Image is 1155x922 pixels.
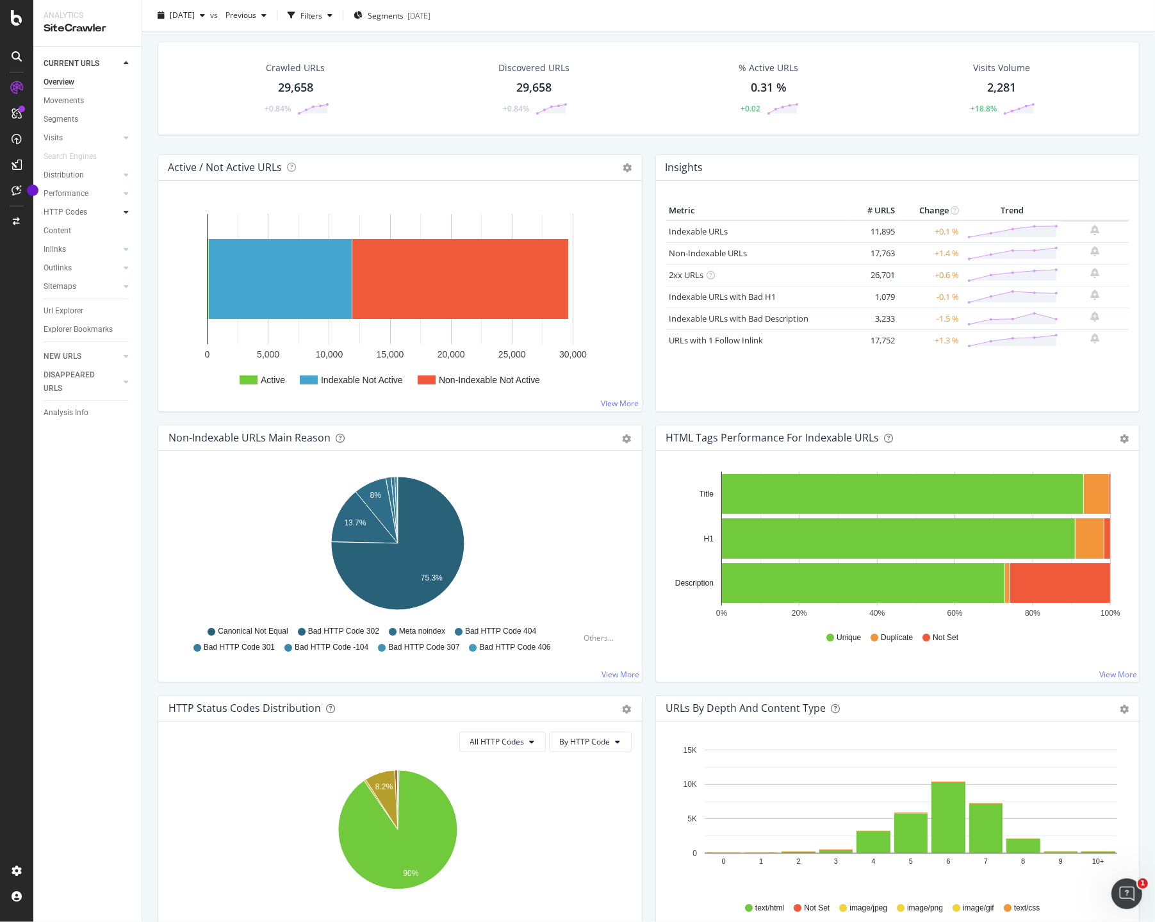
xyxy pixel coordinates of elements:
[1101,609,1120,618] text: 100%
[899,264,963,286] td: +0.6 %
[44,261,120,275] a: Outlinks
[407,10,430,21] div: [DATE]
[44,21,131,36] div: SiteCrawler
[278,79,313,96] div: 29,658
[265,103,291,114] div: +0.84%
[666,472,1124,620] div: A chart.
[669,226,728,237] a: Indexable URLs
[666,742,1124,891] svg: A chart.
[848,308,899,329] td: 3,233
[683,746,696,755] text: 15K
[498,62,569,74] div: Discovered URLs
[399,626,445,637] span: Meta noindex
[983,857,987,865] text: 7
[44,368,120,395] a: DISAPPEARED URLS
[266,62,325,74] div: Crawled URLs
[220,10,256,21] span: Previous
[44,94,84,108] div: Movements
[210,10,220,21] span: vs
[1099,669,1137,680] a: View More
[834,857,838,865] text: 3
[498,349,526,359] text: 25,000
[1058,857,1062,865] text: 9
[44,131,63,145] div: Visits
[377,349,404,359] text: 15,000
[848,264,899,286] td: 26,701
[666,431,880,444] div: HTML Tags Performance for Indexable URLs
[848,242,899,264] td: 17,763
[683,780,696,789] text: 10K
[44,304,133,318] a: Url Explorer
[44,243,120,256] a: Inlinks
[308,626,379,637] span: Bad HTTP Code 302
[421,573,443,582] text: 75.3%
[465,626,536,637] span: Bad HTTP Code 404
[837,632,861,643] span: Unique
[27,185,38,196] div: Tooltip anchor
[963,903,994,914] span: image/gif
[848,329,899,351] td: 17,752
[1091,290,1100,300] div: bell-plus
[1091,268,1100,278] div: bell-plus
[987,79,1016,96] div: 2,281
[669,269,704,281] a: 2xx URLs
[1091,333,1100,343] div: bell-plus
[666,159,703,176] h4: Insights
[946,857,950,865] text: 6
[44,169,84,182] div: Distribution
[849,903,887,914] span: image/jpeg
[44,304,83,318] div: Url Explorer
[44,280,76,293] div: Sitemaps
[692,849,697,858] text: 0
[560,736,610,747] span: By HTTP Code
[44,406,88,420] div: Analysis Info
[791,609,807,618] text: 20%
[549,732,632,752] button: By HTTP Code
[623,434,632,443] div: gear
[1120,705,1129,714] div: gear
[261,375,285,385] text: Active
[168,762,627,911] svg: A chart.
[44,169,120,182] a: Distribution
[300,10,322,21] div: Filters
[439,375,540,385] text: Non-Indexable Not Active
[44,206,87,219] div: HTTP Codes
[348,5,436,26] button: Segments[DATE]
[899,242,963,264] td: +1.4 %
[220,5,272,26] button: Previous
[739,62,798,74] div: % Active URLs
[44,57,99,70] div: CURRENT URLS
[1120,434,1129,443] div: gear
[759,857,763,865] text: 1
[741,103,760,114] div: +0.02
[623,163,632,172] i: Options
[669,291,776,302] a: Indexable URLs with Bad H1
[703,534,714,543] text: H1
[168,472,627,620] svg: A chart.
[716,609,727,618] text: 0%
[479,642,550,653] span: Bad HTTP Code 406
[881,632,913,643] span: Duplicate
[721,857,725,865] text: 0
[796,857,800,865] text: 2
[205,349,210,359] text: 0
[218,626,288,637] span: Canonical Not Equal
[848,201,899,220] th: # URLS
[44,406,133,420] a: Analysis Info
[168,431,331,444] div: Non-Indexable URLs Main Reason
[584,632,620,643] div: Others...
[44,187,88,201] div: Performance
[44,76,133,89] a: Overview
[623,705,632,714] div: gear
[899,308,963,329] td: -1.5 %
[1091,246,1100,256] div: bell-plus
[44,150,110,163] a: Search Engines
[44,280,120,293] a: Sitemaps
[168,159,282,176] h4: Active / Not Active URLs
[257,349,279,359] text: 5,000
[503,103,529,114] div: +0.84%
[344,518,366,527] text: 13.7%
[44,350,120,363] a: NEW URLS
